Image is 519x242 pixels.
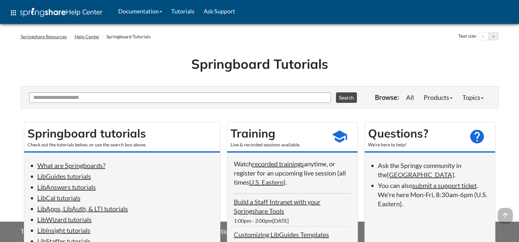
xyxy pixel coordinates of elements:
[37,205,128,213] a: LibApps, LibAuth, & LTI tutorials
[37,183,96,191] a: LibAnswers tutorials
[37,194,81,202] a: LibCal tutorials
[234,217,289,224] span: 1:00pm - 2:00pm[DATE]
[234,159,351,187] p: Watch anytime, or register for an upcoming live session (all times ).
[252,160,304,168] a: recorded trainings
[336,92,357,103] button: Search
[234,198,321,215] a: Build a Staff Intranet with your Springshare Tools
[114,3,167,19] a: Documentation
[234,231,329,238] a: Customizing LibGuides Templates
[419,91,457,104] a: Products
[37,226,90,234] a: LibInsight tutorials
[413,181,477,189] a: submit a support ticket
[498,208,512,222] span: arrow_upward
[199,3,240,19] a: Ask Support
[20,8,66,17] img: Springshare
[231,125,325,141] h2: Training
[101,33,151,40] li: Springboard Tutorials
[167,3,199,19] a: Tutorials
[5,3,107,23] a: apps Help Center
[401,91,419,104] a: All
[249,178,284,186] a: U.S. Eastern
[498,209,512,216] a: arrow_upward
[368,141,462,148] div: We're here to help!
[28,141,217,148] div: Check out the tutorials below, or use the search box above.
[469,128,485,145] span: help
[457,91,489,104] a: Topics
[21,34,67,39] a: Springshare Resources
[28,125,217,141] h2: Springboard tutorials
[75,34,100,39] a: Help Center
[368,125,462,141] h2: Questions?
[378,181,489,208] li: You can also . We're here Mon-Fri, 8:30am-6pm (U.S. Eastern).
[14,227,505,237] div: This site uses cookies as well as records your IP address for usage statistics.
[9,9,17,17] span: apps
[378,161,489,179] li: Ask the Springy community in the .
[37,161,105,169] a: What are Springboards?
[37,172,91,180] a: LibGuides tutorials
[331,128,348,145] span: school
[375,93,399,102] p: Browse:
[489,32,498,40] button: Increase text size
[66,8,102,16] span: Help Center
[387,171,454,178] a: [GEOGRAPHIC_DATA]
[457,32,478,41] div: Text size:
[37,215,92,223] a: LibWizard tutorials
[231,141,325,148] div: Live & recorded sessions available.
[478,32,488,40] button: Decrease text size
[26,55,494,73] h1: Springboard Tutorials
